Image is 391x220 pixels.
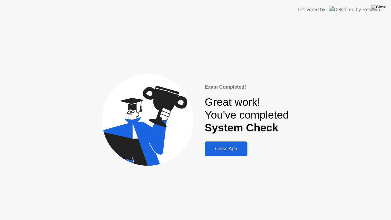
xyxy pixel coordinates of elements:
div: Exam Completed! [205,83,289,91]
img: Delivered by Rosalyn [329,6,380,13]
div: Close App [206,146,246,152]
div: Great work! You've completed [205,96,289,134]
b: System Check [205,122,278,134]
button: Close App [205,141,247,156]
div: Delivered by [298,6,325,13]
img: Close [371,5,386,9]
